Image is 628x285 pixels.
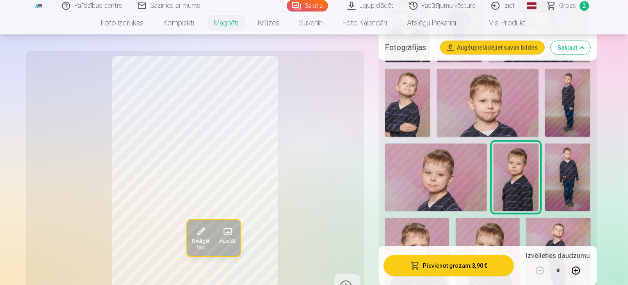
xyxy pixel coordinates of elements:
[397,11,466,34] a: Atslēgu piekariņi
[91,11,154,34] a: Foto izdrukas
[214,220,240,256] button: Aizstāt
[333,11,397,34] a: Foto kalendāri
[384,255,514,276] button: Pievienot grozam:3,90 €
[290,11,333,34] a: Suvenīri
[526,251,590,260] h5: Izvēlieties daudzumu
[249,11,290,34] a: Krūzes
[192,238,209,251] span: Rediģēt foto
[580,1,589,11] span: 2
[154,11,204,34] a: Komplekti
[385,42,434,53] h5: Fotogrāfijas
[204,11,249,34] a: Magnēti
[441,41,544,54] button: Augšupielādējiet savas bildes
[466,11,537,34] a: Visi produkti
[187,220,214,256] button: Rediģēt foto
[34,3,43,8] img: /fa1
[551,41,590,54] button: Sakļaut
[219,238,235,245] span: Aizstāt
[559,1,576,11] span: Grozs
